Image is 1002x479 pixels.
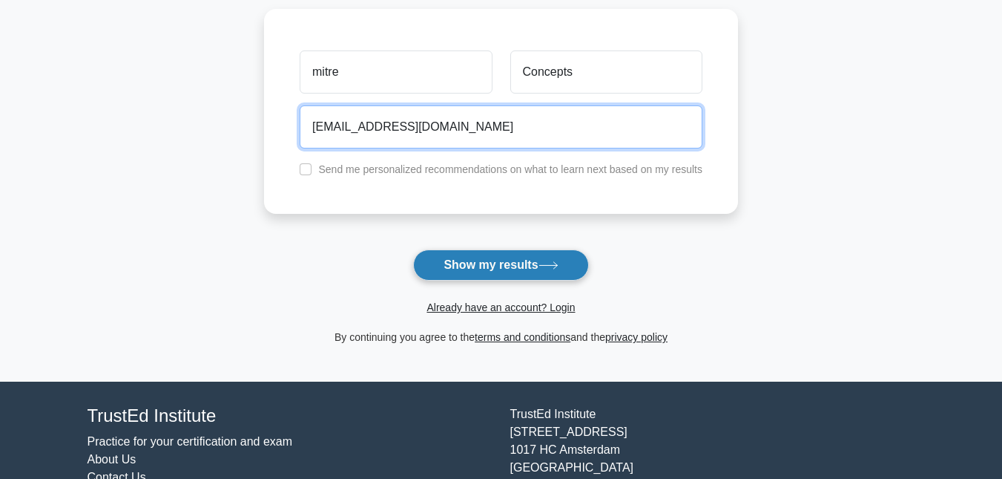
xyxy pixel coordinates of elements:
a: terms and conditions [475,331,570,343]
input: First name [300,50,492,94]
input: Last name [510,50,702,94]
label: Send me personalized recommendations on what to learn next based on my results [318,163,702,175]
a: privacy policy [605,331,668,343]
div: By continuing you agree to the and the [255,328,747,346]
input: Email [300,105,702,149]
a: About Us [88,453,136,466]
a: Practice for your certification and exam [88,435,293,448]
h4: TrustEd Institute [88,405,492,427]
a: Already have an account? Login [426,302,575,313]
button: Show my results [413,250,588,281]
